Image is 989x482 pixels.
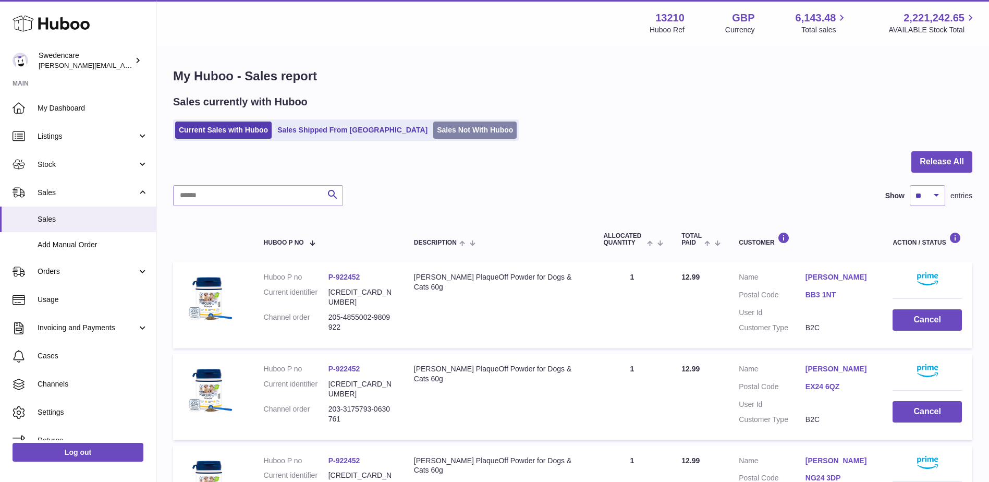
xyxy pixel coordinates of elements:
div: [PERSON_NAME] PlaqueOff Powder for Dogs & Cats 60g [414,364,583,384]
span: AVAILABLE Stock Total [888,25,976,35]
dt: Current identifier [264,379,328,399]
dt: Huboo P no [264,456,328,466]
dd: B2C [805,323,872,333]
span: 12.99 [681,456,700,465]
span: Channels [38,379,148,389]
span: Returns [38,436,148,445]
span: [PERSON_NAME][EMAIL_ADDRESS][PERSON_NAME][DOMAIN_NAME] [39,61,265,69]
td: 1 [593,354,671,440]
img: simon.shaw@swedencare.co.uk [13,53,28,68]
a: Sales Not With Huboo [433,122,517,139]
span: 6,143.48 [796,11,836,25]
a: P-922452 [328,365,360,373]
dd: 205-4855002-9809922 [328,312,393,332]
dt: User Id [739,400,805,409]
span: Total paid [681,233,702,246]
dt: Current identifier [264,287,328,307]
dt: Customer Type [739,415,805,425]
a: EX24 6QZ [805,382,872,392]
dd: [CREDIT_CARD_NUMBER] [328,287,393,307]
span: Usage [38,295,148,305]
dt: Name [739,364,805,377]
span: Invoicing and Payments [38,323,137,333]
a: [PERSON_NAME] [805,456,872,466]
a: Current Sales with Huboo [175,122,272,139]
td: 1 [593,262,671,348]
div: Customer [739,232,872,246]
span: Add Manual Order [38,240,148,250]
strong: 13210 [655,11,685,25]
span: 12.99 [681,365,700,373]
dt: Customer Type [739,323,805,333]
h2: Sales currently with Huboo [173,95,308,109]
h1: My Huboo - Sales report [173,68,972,85]
span: 12.99 [681,273,700,281]
div: Huboo Ref [650,25,685,35]
a: BB3 1NT [805,290,872,300]
span: Listings [38,131,137,141]
span: ALLOCATED Quantity [603,233,644,246]
strong: GBP [732,11,754,25]
dd: [CREDIT_CARD_NUMBER] [328,379,393,399]
a: Log out [13,443,143,462]
button: Cancel [893,401,962,423]
span: entries [950,191,972,201]
span: Description [414,239,457,246]
dt: Huboo P no [264,364,328,374]
span: Sales [38,214,148,224]
img: primelogo.png [917,364,938,377]
button: Release All [911,151,972,173]
button: Cancel [893,309,962,331]
dd: 203-3175793-0630761 [328,404,393,424]
div: Swedencare [39,51,132,70]
span: Settings [38,407,148,417]
dt: Postal Code [739,290,805,303]
img: primelogo.png [917,456,938,469]
a: P-922452 [328,456,360,465]
a: 2,221,242.65 AVAILABLE Stock Total [888,11,976,35]
div: [PERSON_NAME] PlaqueOff Powder for Dogs & Cats 60g [414,272,583,292]
dt: Huboo P no [264,272,328,282]
span: Cases [38,351,148,361]
a: P-922452 [328,273,360,281]
span: 2,221,242.65 [903,11,964,25]
dt: Channel order [264,404,328,424]
a: [PERSON_NAME] [805,272,872,282]
dt: Name [739,456,805,468]
img: primelogo.png [917,272,938,285]
img: $_57.JPG [184,272,236,324]
label: Show [885,191,905,201]
span: My Dashboard [38,103,148,113]
a: [PERSON_NAME] [805,364,872,374]
span: Huboo P no [264,239,304,246]
dt: User Id [739,308,805,318]
span: Stock [38,160,137,170]
div: Action / Status [893,232,962,246]
a: Sales Shipped From [GEOGRAPHIC_DATA] [274,122,431,139]
dd: B2C [805,415,872,425]
dt: Name [739,272,805,285]
span: Orders [38,267,137,276]
img: $_57.JPG [184,364,236,416]
span: Sales [38,188,137,198]
dt: Postal Code [739,382,805,394]
a: 6,143.48 Total sales [796,11,848,35]
div: [PERSON_NAME] PlaqueOff Powder for Dogs & Cats 60g [414,456,583,476]
span: Total sales [801,25,848,35]
div: Currency [725,25,755,35]
dt: Channel order [264,312,328,332]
